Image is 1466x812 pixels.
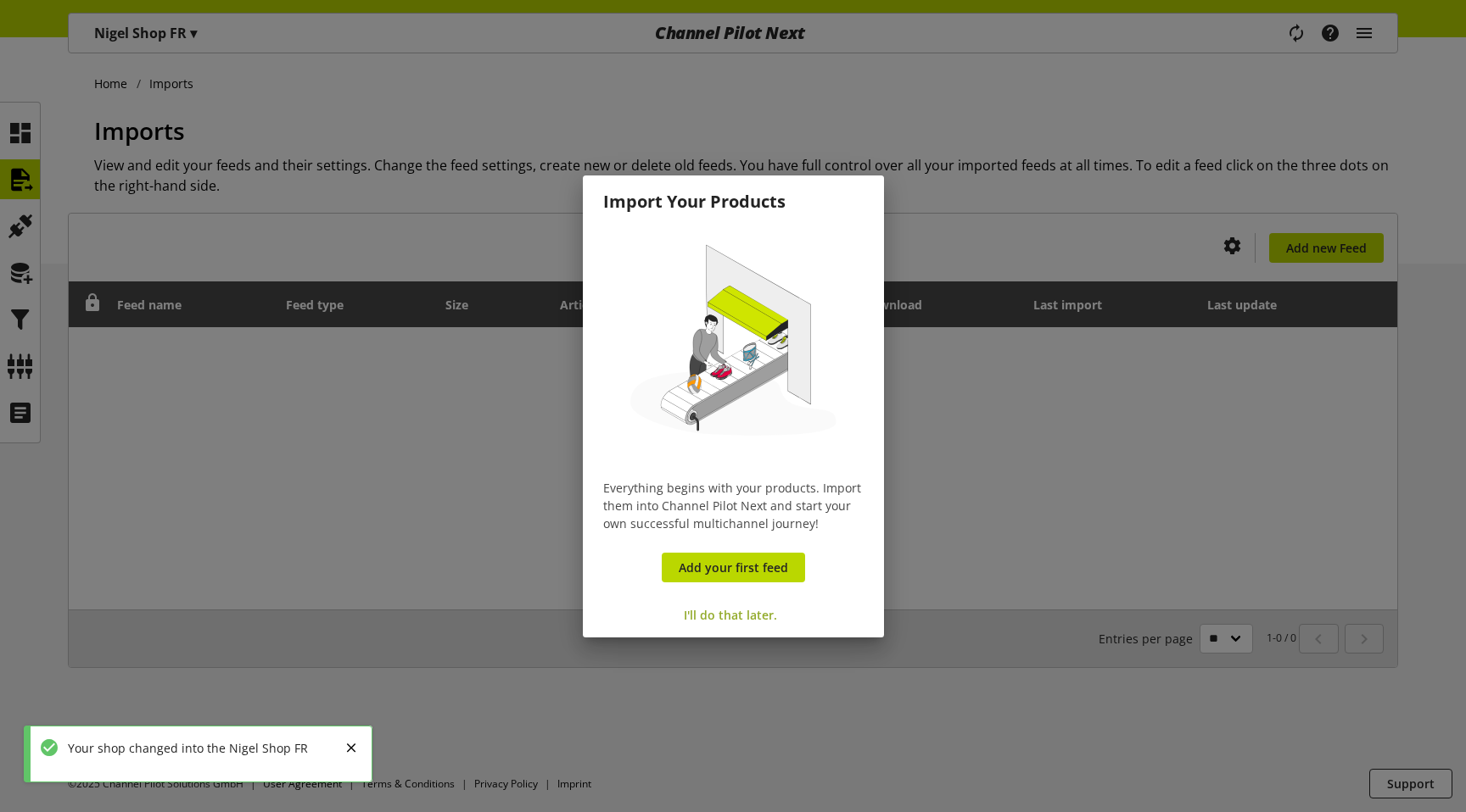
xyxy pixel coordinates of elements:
[673,600,793,630] button: I'll do that later.
[679,559,788,576] span: Add your first feed
[603,479,864,532] p: Everything begins with your products. Import them into Channel Pilot Next and start your own succ...
[603,214,864,475] img: ce2b93688b7a4d1f15e5c669d171ab6f.svg
[603,189,864,214] h1: Import Your Products
[59,739,308,757] div: Your shop changed into the Nigel Shop FR
[662,553,805,582] a: Add your first feed
[684,606,777,624] span: I'll do that later.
